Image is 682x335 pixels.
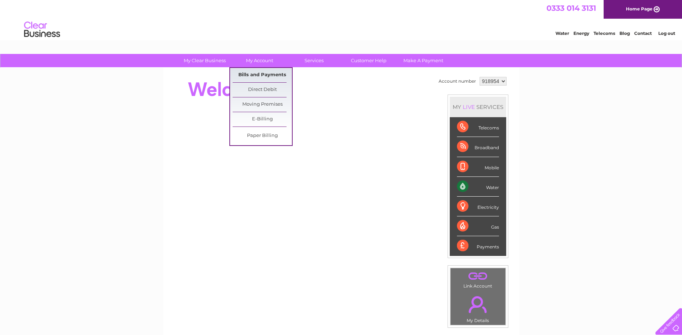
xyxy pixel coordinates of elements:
[450,290,506,325] td: My Details
[233,112,292,127] a: E-Billing
[461,104,476,110] div: LIVE
[594,31,615,36] a: Telecoms
[171,4,511,35] div: Clear Business is a trading name of Verastar Limited (registered in [GEOGRAPHIC_DATA] No. 3667643...
[230,54,289,67] a: My Account
[233,83,292,97] a: Direct Debit
[339,54,398,67] a: Customer Help
[457,137,499,157] div: Broadband
[457,157,499,177] div: Mobile
[284,54,344,67] a: Services
[175,54,234,67] a: My Clear Business
[555,31,569,36] a: Water
[452,270,504,283] a: .
[457,117,499,137] div: Telecoms
[658,31,675,36] a: Log out
[437,75,478,87] td: Account number
[457,216,499,236] div: Gas
[619,31,630,36] a: Blog
[394,54,453,67] a: Make A Payment
[546,4,596,13] a: 0333 014 3131
[233,68,292,82] a: Bills and Payments
[457,177,499,197] div: Water
[233,129,292,143] a: Paper Billing
[573,31,589,36] a: Energy
[457,197,499,216] div: Electricity
[450,268,506,290] td: Link Account
[233,97,292,112] a: Moving Premises
[634,31,652,36] a: Contact
[24,19,60,41] img: logo.png
[450,97,506,117] div: MY SERVICES
[452,292,504,317] a: .
[457,236,499,256] div: Payments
